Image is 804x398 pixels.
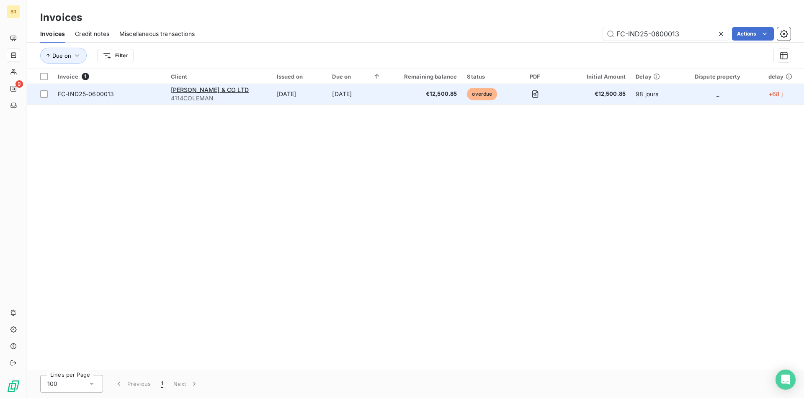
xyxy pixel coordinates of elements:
[119,30,195,38] span: Miscellaneous transactions
[82,73,89,80] span: 1
[277,73,322,80] div: Issued on
[171,86,249,93] span: [PERSON_NAME] & CO LTD
[332,73,381,80] div: Due on
[677,73,758,80] div: Dispute property
[467,88,497,100] span: overdue
[156,375,168,393] button: 1
[391,90,457,98] span: €12,500.85
[327,84,386,104] td: [DATE]
[110,375,156,393] button: Previous
[564,73,626,80] div: Initial Amount
[75,30,109,38] span: Credit notes
[603,27,729,41] input: Search
[7,5,20,18] div: BR
[636,73,667,80] div: Delay
[768,73,799,80] div: delay
[467,73,505,80] div: Status
[391,73,457,80] div: Remaining balance
[732,27,774,41] button: Actions
[716,90,719,97] span: _
[7,380,20,393] img: Logo LeanPay
[515,73,554,80] div: PDF
[168,375,204,393] button: Next
[564,90,626,98] span: €12,500.85
[58,73,78,80] span: Invoice
[52,52,71,59] span: Due on
[161,380,163,388] span: 1
[40,48,87,64] button: Due on
[58,90,114,97] span: FC-IND25-0600013
[272,84,327,104] td: [DATE]
[768,90,783,97] span: +68 j
[97,49,134,62] button: Filter
[171,94,267,102] span: 4114COLEMAN
[15,80,23,88] span: 9
[40,10,82,25] h3: Invoices
[776,370,796,390] div: Open Intercom Messenger
[171,73,267,80] div: Client
[40,30,65,38] span: Invoices
[631,84,672,104] td: 98 jours
[47,380,57,388] span: 100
